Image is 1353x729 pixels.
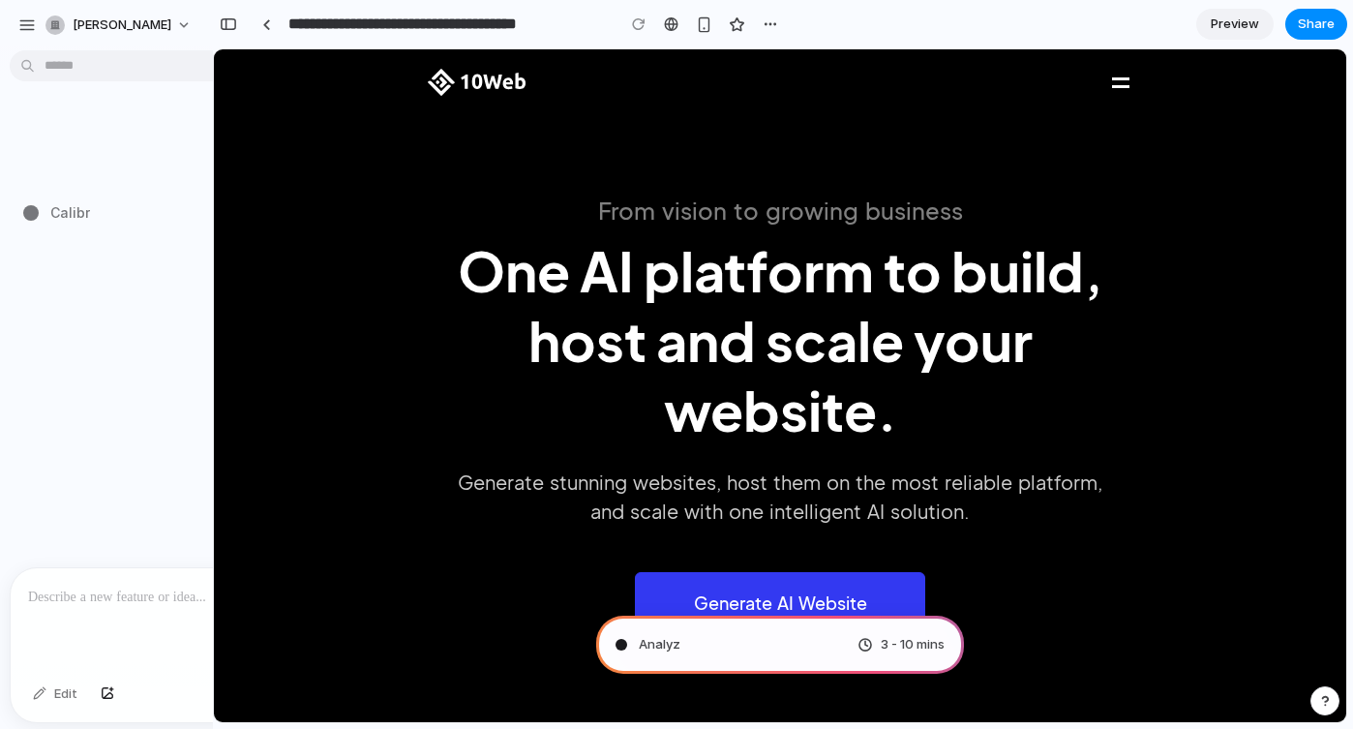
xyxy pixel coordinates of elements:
a: Generate AI Website [421,523,711,585]
span: Calibr [50,202,90,223]
h1: One AI platform to build, host and scale your website. [214,186,918,395]
button: Share [1285,9,1347,40]
button: [PERSON_NAME] [38,10,201,41]
a: Home [214,19,312,46]
a: Preview [1196,9,1274,40]
span: Share [1298,15,1335,34]
p: From vision to growing business [214,143,918,178]
span: Analyz [639,635,680,654]
span: [PERSON_NAME] [73,15,171,35]
div: Generate stunning websites, host them on the most reliable platform, and scale with one intellige... [214,418,918,476]
span: 3 - 10 mins [881,635,945,654]
span: Preview [1211,15,1259,34]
